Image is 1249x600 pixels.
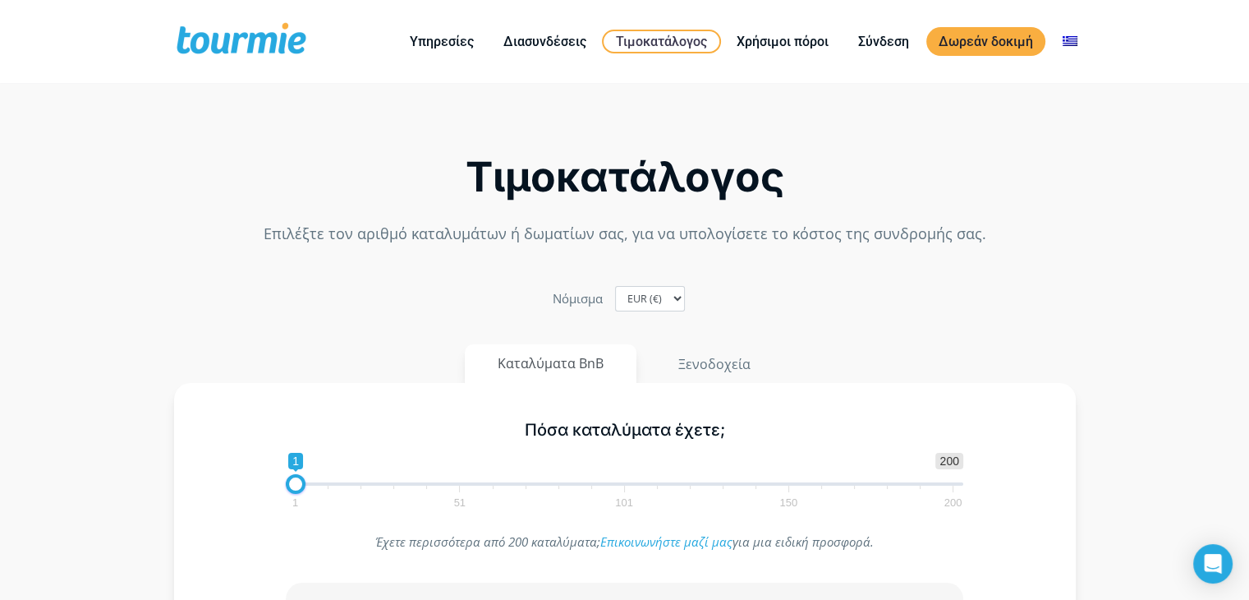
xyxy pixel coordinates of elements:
[452,499,468,506] span: 51
[286,420,963,441] h5: Πόσα καταλύματα έχετε;
[645,344,784,384] button: Ξενοδοχεία
[613,499,636,506] span: 101
[1193,544,1233,584] div: Open Intercom Messenger
[846,31,921,52] a: Σύνδεση
[942,499,965,506] span: 200
[935,453,962,469] span: 200
[553,288,603,310] label: Nόμισμα
[397,31,486,52] a: Υπηρεσίες
[724,31,841,52] a: Χρήσιμοι πόροι
[1050,31,1090,52] a: Αλλαγή σε
[290,499,301,506] span: 1
[600,533,732,550] a: Επικοινωνήστε μαζί μας
[174,223,1076,245] p: Επιλέξτε τον αριθμό καταλυμάτων ή δωματίων σας, για να υπολογίσετε το κόστος της συνδρομής σας.
[602,30,721,53] a: Τιμοκατάλογος
[286,531,963,553] p: Έχετε περισσότερα από 200 καταλύματα; για μια ειδική προσφορά.
[465,344,636,383] button: Καταλύματα BnB
[174,158,1076,196] h2: Τιμοκατάλογος
[777,499,800,506] span: 150
[491,31,599,52] a: Διασυνδέσεις
[926,27,1045,56] a: Δωρεάν δοκιμή
[288,453,303,469] span: 1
